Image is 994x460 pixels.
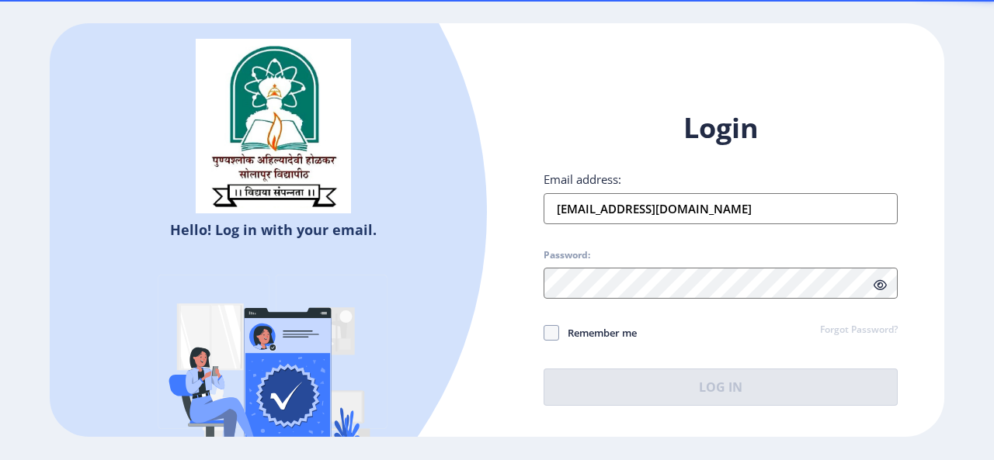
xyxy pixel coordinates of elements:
span: Remember me [559,323,637,342]
a: Forgot Password? [820,323,898,337]
img: sulogo.png [196,39,351,214]
button: Log In [544,368,898,406]
h1: Login [544,109,898,147]
label: Email address: [544,171,621,187]
label: Password: [544,249,590,261]
input: Email address [544,193,898,224]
